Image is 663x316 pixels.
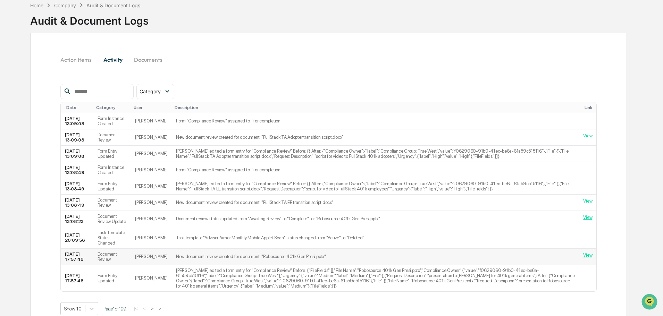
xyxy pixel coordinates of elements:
td: [PERSON_NAME] [131,249,172,265]
button: Start new chat [118,55,126,63]
span: • [58,113,60,119]
a: View [583,253,592,258]
img: 8933085812038_c878075ebb4cc5468115_72.jpg [15,53,27,66]
span: Pylon [69,172,84,177]
div: 🖐️ [7,143,12,148]
span: [PERSON_NAME] [22,94,56,100]
div: Category [96,105,128,110]
a: View [583,198,592,204]
span: • [58,94,60,100]
td: Form Entry Updated [93,146,131,162]
div: 🔎 [7,156,12,161]
td: Form Entry Updated [93,265,131,291]
div: 🗄️ [50,143,56,148]
button: < [141,306,148,311]
div: secondary tabs example [60,51,597,68]
span: [DATE] [61,113,76,119]
td: Form "Compliance Review" assigned to '' for completion. [172,162,579,178]
td: Document Review Update [93,211,131,227]
td: Form Instance Created [93,113,131,129]
td: [DATE] 13:08:49 [61,178,93,195]
td: Task template "Advisor Armor Monthly Mobile Applet Scan" status changed from "Active" to "Deleted" [172,227,579,249]
td: [DATE] 13:09:08 [61,129,93,146]
td: [PERSON_NAME] [131,162,172,178]
td: [DATE] 13:08:23 [61,211,93,227]
span: Attestations [57,142,86,149]
td: [PERSON_NAME] [131,129,172,146]
p: How can we help? [7,15,126,26]
button: > [149,306,156,311]
td: Document Review [93,129,131,146]
td: [DATE] 17:57:49 [61,249,93,265]
div: User [134,105,169,110]
td: New document review created for document: "Robosource 401k Gen Presi.pptx" [172,249,579,265]
td: Task Template Status Changed [93,227,131,249]
span: [DATE] [61,94,76,100]
div: Past conversations [7,77,47,83]
img: Tammy Steffen [7,106,18,118]
div: Audit & Document Logs [86,2,140,8]
div: Home [30,2,43,8]
td: Document review status updated from "Awaiting Review" to "Complete" for "Robosource 401k Gen Pres... [172,211,579,227]
td: [PERSON_NAME] edited a form entry for "Compliance Review". Before: {} After: {"Compliance Owner":... [172,178,579,195]
div: We're available if you need us! [31,60,95,66]
td: [DATE] 17:57:48 [61,265,93,291]
span: Page 1 of 199 [103,306,126,311]
div: Start new chat [31,53,114,60]
a: 🔎Data Lookup [4,152,47,165]
span: Preclearance [14,142,45,149]
img: 1746055101610-c473b297-6a78-478c-a979-82029cc54cd1 [7,53,19,66]
button: Documents [128,51,168,68]
td: Form "Compliance Review" assigned to '' for completion. [172,113,579,129]
td: [DATE] 13:08:49 [61,162,93,178]
td: New document review created for document: "FullStack TA EE transition script.docx" [172,195,579,211]
td: [PERSON_NAME] edited a form entry for "Compliance Review". Before: {} After: {"Compliance Owner":... [172,146,579,162]
td: [PERSON_NAME] [131,146,172,162]
td: [DATE] 13:08:49 [61,195,93,211]
td: [PERSON_NAME] [131,265,172,291]
td: [DATE] 20:09:56 [61,227,93,249]
button: Activity [97,51,128,68]
span: Data Lookup [14,155,44,162]
td: Document Review [93,195,131,211]
td: New document review created for document: "FullStack TA Adopter transition script.docx" [172,129,579,146]
td: [PERSON_NAME] [131,195,172,211]
a: View [583,133,592,138]
a: 🗄️Attestations [48,139,89,152]
button: |< [132,306,140,311]
span: [PERSON_NAME] [22,113,56,119]
td: [PERSON_NAME] [131,211,172,227]
div: Date [66,105,91,110]
td: [DATE] 13:09:08 [61,113,93,129]
span: Category [140,88,161,94]
img: Tammy Steffen [7,88,18,99]
div: Company [54,2,76,8]
button: >| [157,306,165,311]
a: 🖐️Preclearance [4,139,48,152]
a: View [583,215,592,220]
div: Description [175,105,577,110]
td: Form Entry Updated [93,178,131,195]
button: Action Items [60,51,97,68]
a: Powered byPylon [49,172,84,177]
td: [PERSON_NAME] edited a form entry for "Compliance Review". Before: {"FileFields":[],"File Name":"... [172,265,579,291]
td: [PERSON_NAME] [131,113,172,129]
td: [DATE] 13:09:08 [61,146,93,162]
td: Document Review [93,249,131,265]
div: Audit & Document Logs [30,9,149,27]
td: [PERSON_NAME] [131,227,172,249]
iframe: Open customer support [641,293,660,312]
td: [PERSON_NAME] [131,178,172,195]
div: Link [585,105,594,110]
td: Form Instance Created [93,162,131,178]
button: See all [108,76,126,84]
